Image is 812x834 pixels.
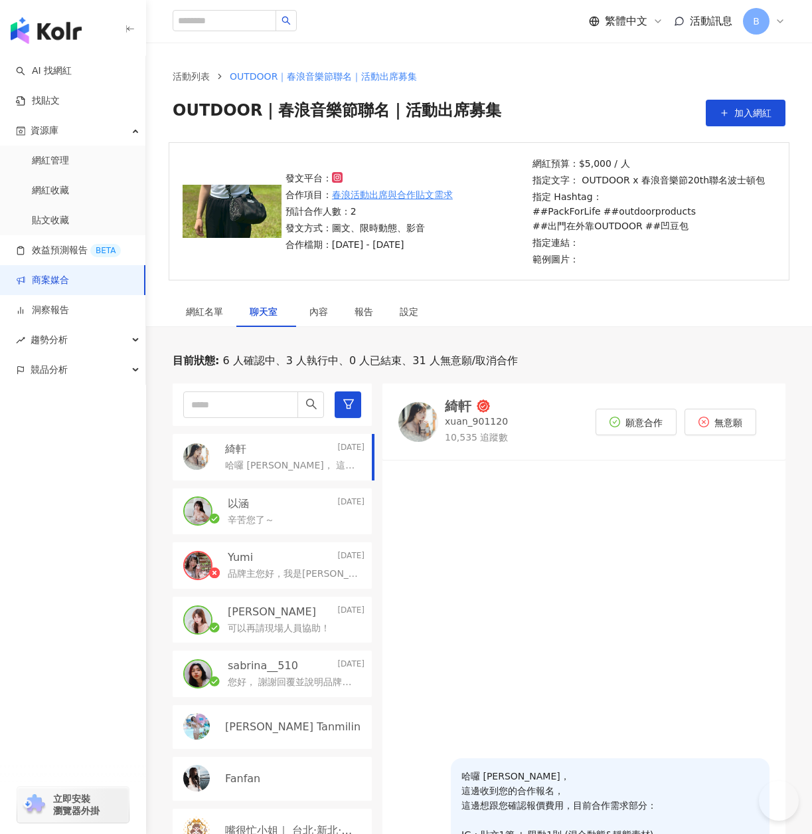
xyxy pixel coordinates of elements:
span: 願意合作 [625,417,663,428]
span: 立即安裝 瀏覽器外掛 [53,793,100,817]
img: chrome extension [21,794,47,815]
a: 網紅管理 [32,154,69,167]
img: KOL Avatar [398,402,438,442]
span: 加入網紅 [734,108,771,118]
img: 春浪活動出席與合作貼文需求 [183,185,282,238]
span: 資源庫 [31,116,58,146]
span: 6 人確認中、3 人執行中、0 人已結束、31 人無意願/取消合作 [219,354,518,368]
p: 可以再請現場人員協助！ [228,622,330,635]
span: search [305,398,317,410]
p: [DATE] [337,550,365,565]
a: 效益預測報告BETA [16,244,121,257]
img: KOL Avatar [185,607,211,633]
p: 以涵 [228,496,249,511]
button: 加入網紅 [706,100,785,126]
p: 合作檔期：[DATE] - [DATE] [285,237,453,252]
a: KOL Avatar綺軒xuan_90112010,535 追蹤數 [398,399,508,444]
a: chrome extension立即安裝 瀏覽器外掛 [17,787,129,823]
p: Fanfan [225,772,260,786]
img: KOL Avatar [185,661,211,687]
p: sabrina__510 [228,659,298,673]
span: 繁體中文 [605,14,647,29]
img: logo [11,17,82,44]
span: 無意願 [714,417,742,428]
div: 設定 [400,304,418,319]
p: 您好， 謝謝回覆並說明品牌方的需求🙏 了解品牌希望以自身拍攝的方式呈現，會依照需求調整拍攝，並符合品牌期待。 費用部分依據內容與授權規劃所訂，我這邊維持 NT$20,000（含 3 個月授權）。... [228,676,359,689]
p: xuan_901120 [445,415,508,429]
img: KOL Avatar [183,765,210,791]
span: check-circle [609,417,620,427]
a: 春浪活動出席與合作貼文需求 [332,187,453,202]
a: 商案媒合 [16,274,69,287]
p: [PERSON_NAME] [228,605,316,619]
div: 報告 [355,304,373,319]
span: 活動訊息 [690,15,732,27]
span: OUTDOOR｜春浪音樂節聯名｜活動出席募集 [230,71,417,82]
p: 網紅預算：$5,000 / 人 [532,156,771,171]
div: 內容 [309,304,328,319]
span: 競品分析 [31,355,68,385]
a: 活動列表 [170,69,212,84]
span: OUTDOOR｜春浪音樂節聯名｜活動出席募集 [173,100,501,126]
a: 貼文收藏 [32,214,69,227]
img: KOL Avatar [185,498,211,524]
p: 合作項目： [285,187,453,202]
p: ##PackForLife [532,204,601,219]
p: [DATE] [337,496,365,511]
p: 哈囉 [PERSON_NAME]， 這邊收到您的合作報名， 這邊想跟您確認報價費用，目前合作需求部分： IG : 貼文1篇 + 限動1則 (混合動態&靜態素材) Threads : 白天情境1篇... [225,459,359,472]
p: 指定 Hashtag： [532,189,771,233]
span: filter [343,398,355,410]
p: [PERSON_NAME] Tanmilin [225,720,361,734]
img: KOL Avatar [183,713,210,740]
p: 指定連結： [532,235,771,250]
span: rise [16,336,25,345]
p: [DATE] [337,659,365,673]
p: ##出門在外靠OUTDOOR [532,219,643,233]
img: KOL Avatar [185,552,211,579]
p: ##outdoorproducts [604,204,696,219]
p: [DATE] [337,442,365,457]
p: Yumi [228,550,253,565]
iframe: Help Scout Beacon - Open [759,781,799,821]
p: 綺軒 [225,442,246,457]
p: 指定文字： OUTDOOR x 春浪音樂節20th聯名波士頓包 [532,173,771,187]
p: 品牌主您好，我是[PERSON_NAME] [URL][DOMAIN_NAME] 平常喜歡分享好吃好玩好用之產品/景點/美食給粉絲，IG追蹤數10k+，希望能有此次機會合作，謝謝 [228,568,359,581]
span: close-circle [698,417,709,427]
div: 綺軒 [445,399,471,413]
a: 洞察報告 [16,304,69,317]
p: 目前狀態 : [173,354,219,368]
p: 發文方式：圖文、限時動態、影音 [285,221,453,235]
img: KOL Avatar [183,443,210,470]
a: 網紅收藏 [32,184,69,197]
p: 發文平台： [285,171,453,185]
span: 聊天室 [250,307,283,316]
p: [DATE] [337,605,365,619]
span: B [753,14,760,29]
span: 趨勢分析 [31,325,68,355]
span: search [282,16,291,25]
p: 辛苦您了～ [228,514,274,527]
button: 無意願 [685,409,756,435]
p: 預計合作人數：2 [285,204,453,219]
p: ##凹豆包 [645,219,689,233]
p: 範例圖片： [532,252,771,266]
div: 網紅名單 [186,304,223,319]
p: 10,535 追蹤數 [445,431,508,445]
a: 找貼文 [16,94,60,108]
a: searchAI 找網紅 [16,64,72,78]
button: 願意合作 [596,409,677,435]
